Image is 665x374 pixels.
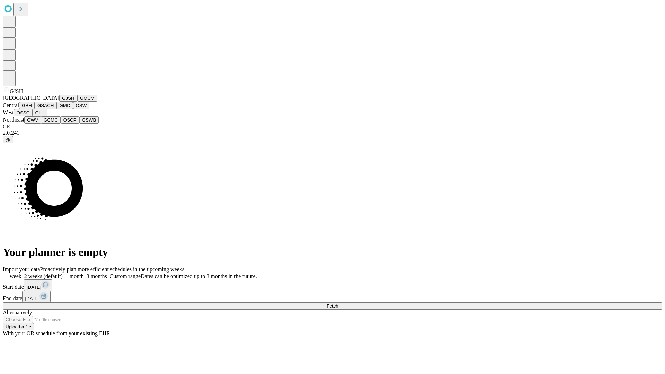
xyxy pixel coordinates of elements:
[24,279,52,291] button: [DATE]
[3,109,14,115] span: West
[3,102,19,108] span: Central
[35,102,56,109] button: GSACH
[6,273,21,279] span: 1 week
[19,102,35,109] button: GBH
[59,95,77,102] button: GJSH
[3,130,662,136] div: 2.0.241
[61,116,79,124] button: OSCP
[327,303,338,309] span: Fetch
[56,102,73,109] button: GMC
[25,296,39,301] span: [DATE]
[14,109,33,116] button: OSSC
[65,273,84,279] span: 1 month
[24,116,41,124] button: GWV
[3,246,662,259] h1: Your planner is empty
[10,88,23,94] span: GJSH
[3,330,110,336] span: With your OR schedule from your existing EHR
[32,109,47,116] button: GLH
[41,116,61,124] button: GCMC
[3,291,662,302] div: End date
[3,279,662,291] div: Start date
[3,124,662,130] div: GEI
[24,273,63,279] span: 2 weeks (default)
[141,273,257,279] span: Dates can be optimized up to 3 months in the future.
[3,302,662,310] button: Fetch
[110,273,141,279] span: Custom range
[87,273,107,279] span: 3 months
[3,136,13,143] button: @
[6,137,10,142] span: @
[22,291,51,302] button: [DATE]
[3,266,40,272] span: Import your data
[3,95,59,101] span: [GEOGRAPHIC_DATA]
[77,95,97,102] button: GMCM
[73,102,90,109] button: OSW
[3,310,32,315] span: Alternatively
[27,285,41,290] span: [DATE]
[3,117,24,123] span: Northeast
[40,266,186,272] span: Proactively plan more efficient schedules in the upcoming weeks.
[79,116,99,124] button: GSWB
[3,323,34,330] button: Upload a file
